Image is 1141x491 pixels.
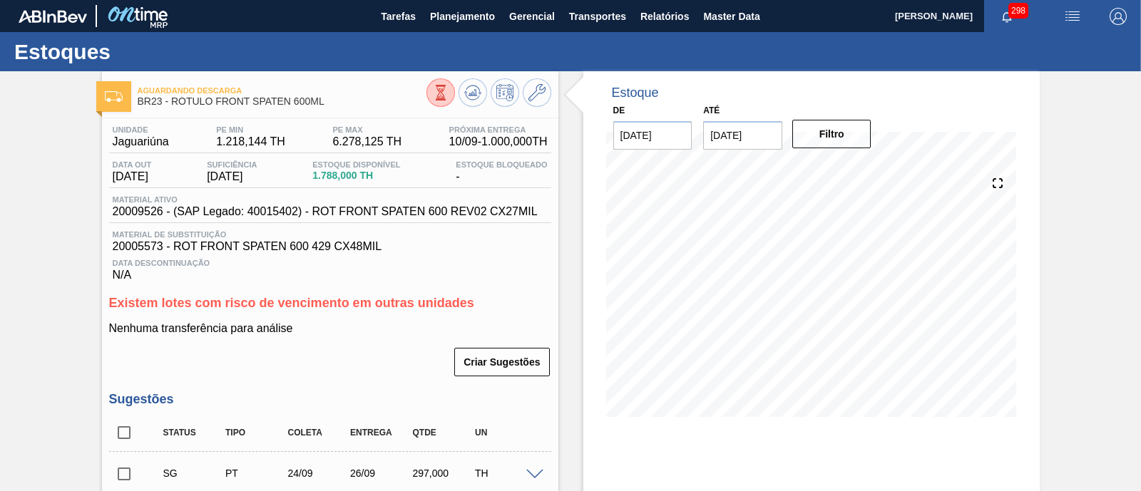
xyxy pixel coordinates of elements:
div: UN [471,428,540,438]
span: Suficiência [207,160,257,169]
label: Até [703,105,720,115]
div: Pedido de Transferência [222,467,290,479]
div: N/A [109,253,551,281]
button: Filtro [792,120,871,148]
input: dd/mm/yyyy [613,121,692,150]
div: Qtde [409,428,478,438]
span: [DATE] [113,170,152,183]
div: 24/09/2025 [285,467,353,479]
span: 1.788,000 TH [312,170,400,181]
span: 10/09 - 1.000,000 TH [449,135,548,148]
span: Transportes [569,8,626,25]
span: Estoque Bloqueado [456,160,547,169]
div: Tipo [222,428,290,438]
div: Criar Sugestões [456,346,551,378]
img: userActions [1064,8,1081,25]
span: Unidade [113,125,169,134]
span: Tarefas [381,8,416,25]
span: 20009526 - (SAP Legado: 40015402) - ROT FRONT SPATEN 600 REV02 CX27MIL [113,205,538,218]
h1: Estoques [14,43,267,60]
img: TNhmsLtSVTkK8tSr43FrP2fwEKptu5GPRR3wAAAABJRU5ErkJggg== [19,10,87,23]
span: 6.278,125 TH [332,135,401,148]
span: Material ativo [113,195,538,204]
span: Próxima Entrega [449,125,548,134]
span: Gerencial [509,8,555,25]
span: Planejamento [430,8,495,25]
span: Relatórios [640,8,689,25]
button: Criar Sugestões [454,348,549,376]
div: Estoque [612,86,659,100]
span: Master Data [703,8,759,25]
p: Nenhuma transferência para análise [109,322,551,335]
span: PE MAX [332,125,401,134]
button: Notificações [984,6,1030,26]
span: Estoque Disponível [312,160,400,169]
button: Ir ao Master Data / Geral [523,78,551,107]
div: 26/09/2025 [347,467,415,479]
button: Programar Estoque [491,78,519,107]
span: PE MIN [216,125,285,134]
div: Coleta [285,428,353,438]
span: Data out [113,160,152,169]
h3: Sugestões [109,392,551,407]
span: Aguardando Descarga [138,86,426,95]
span: Data Descontinuação [113,259,548,267]
div: Sugestão Criada [160,467,228,479]
button: Atualizar Gráfico [459,78,487,107]
label: De [613,105,625,115]
div: - [452,160,551,183]
span: Material de Substituição [113,230,548,239]
span: BR23 - RÓTULO FRONT SPATEN 600ML [138,96,426,107]
div: Entrega [347,428,415,438]
input: dd/mm/yyyy [703,121,782,150]
div: 297,000 [409,467,478,479]
span: 298 [1008,3,1028,19]
span: Jaguariúna [113,135,169,148]
div: Status [160,428,228,438]
img: Logout [1110,8,1127,25]
img: Ícone [105,91,123,102]
span: 20005573 - ROT FRONT SPATEN 600 429 CX48MIL [113,240,548,253]
span: [DATE] [207,170,257,183]
button: Visão Geral dos Estoques [426,78,455,107]
div: TH [471,467,540,479]
span: Existem lotes com risco de vencimento em outras unidades [109,296,474,310]
span: 1.218,144 TH [216,135,285,148]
